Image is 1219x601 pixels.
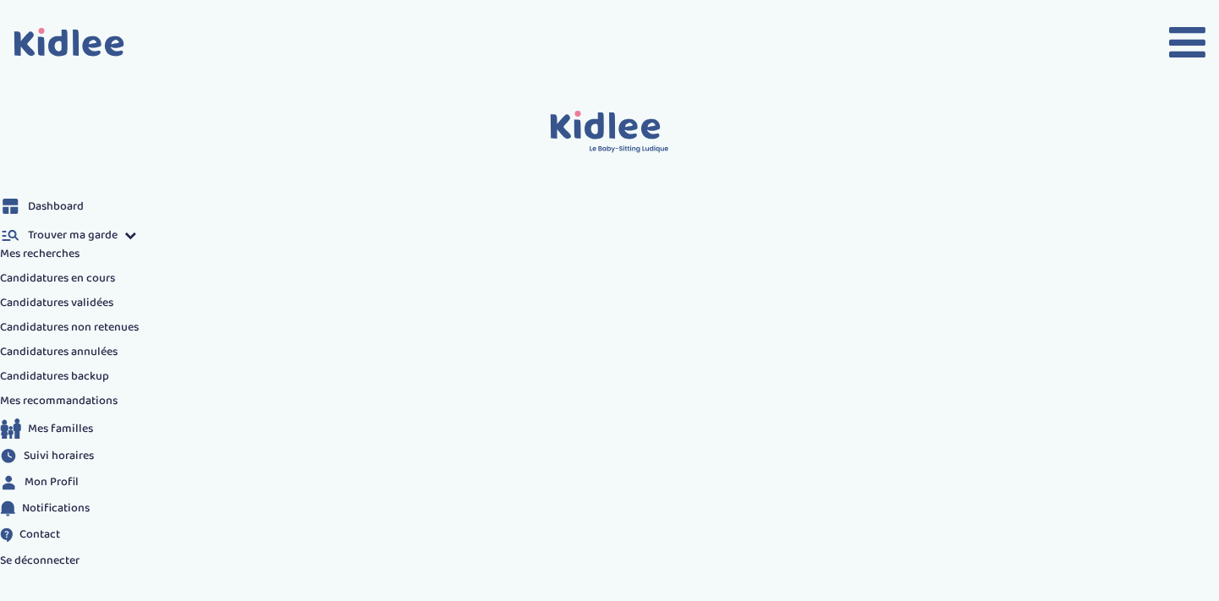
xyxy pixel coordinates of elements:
[25,473,79,491] span: Mon Profil
[19,526,60,544] span: Contact
[550,111,669,154] img: logo.svg
[22,500,90,517] span: Notifications
[28,198,84,216] span: Dashboard
[24,447,94,465] span: Suivi horaires
[28,420,93,438] span: Mes familles
[28,227,118,244] span: Trouver ma garde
